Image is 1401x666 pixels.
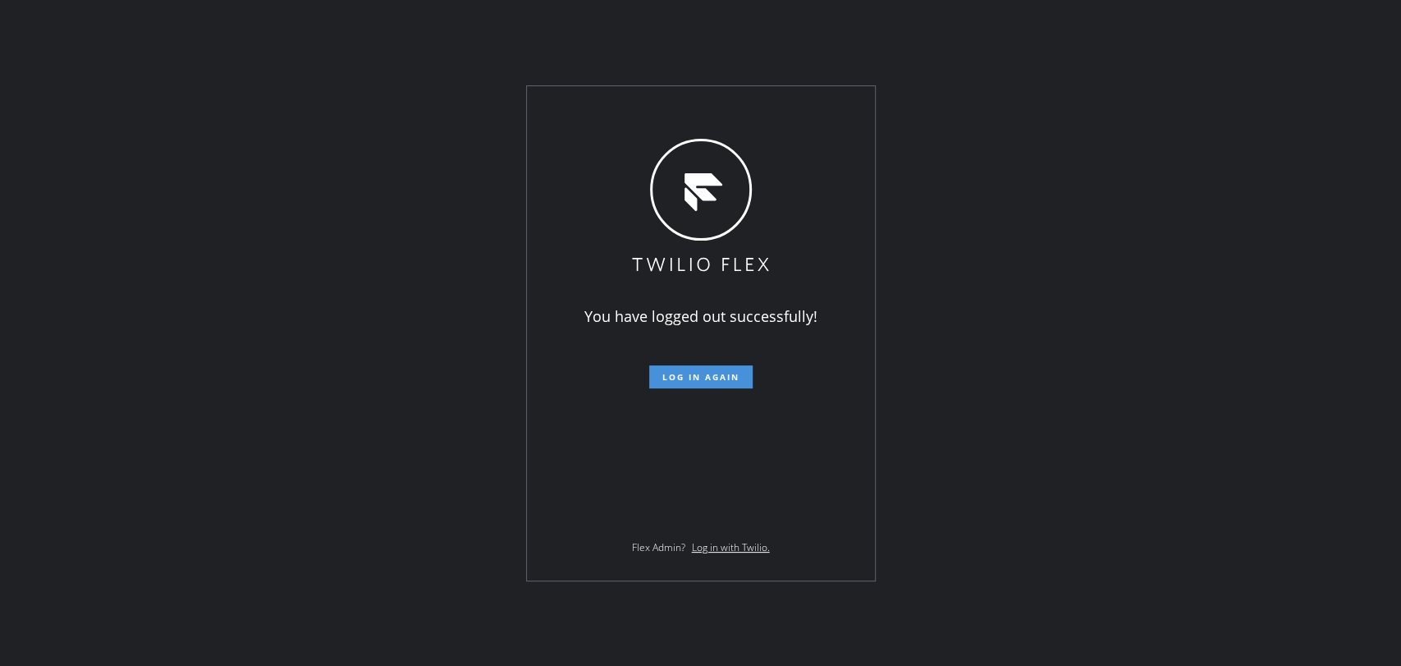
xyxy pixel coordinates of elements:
span: Flex Admin? [632,540,685,554]
span: You have logged out successfully! [584,306,817,326]
a: Log in with Twilio. [692,540,770,554]
span: Log in again [662,371,739,383]
button: Log in again [649,365,753,388]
